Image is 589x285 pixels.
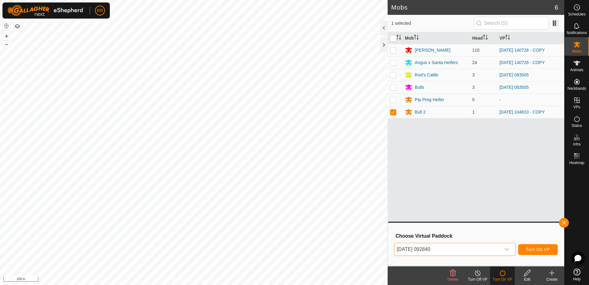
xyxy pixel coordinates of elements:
[470,32,497,44] th: Head
[499,60,545,65] a: [DATE] 140728 - COPY
[472,110,475,114] span: 1
[472,48,479,53] span: 110
[501,243,513,256] div: dropdown trigger
[499,48,545,53] a: [DATE] 140728 - COPY
[402,32,470,44] th: Mob
[526,247,550,252] span: Turn On VP
[571,124,582,127] span: Status
[472,97,475,102] span: 0
[3,41,10,48] button: –
[568,12,585,16] span: Schedules
[415,109,426,115] div: Bull 2
[14,23,21,30] button: Map Layers
[569,161,584,165] span: Heatmap
[391,4,555,11] h2: Mobs
[391,20,474,27] span: 1 selected
[394,243,501,256] span: 2025-08-20 092840
[497,93,564,106] td: -
[515,277,540,282] div: Edit
[570,68,583,72] span: Animals
[465,277,490,282] div: Turn Off VP
[540,277,564,282] div: Create
[518,244,558,255] button: Turn On VP
[499,72,529,77] a: [DATE] 083505
[169,277,192,283] a: Privacy Policy
[7,5,85,16] img: Gallagher Logo
[200,277,218,283] a: Contact Us
[499,110,545,114] a: [DATE] 104810 - COPY
[567,87,586,90] span: Neckbands
[448,277,458,282] span: Delete
[415,84,424,91] div: Bulls
[573,105,580,109] span: VPs
[3,32,10,40] button: +
[472,72,475,77] span: 3
[396,36,401,41] p-sorticon: Activate to sort
[497,32,564,44] th: VP
[472,60,477,65] span: 24
[415,97,444,103] div: Pip Preg Heifer
[415,47,450,54] div: [PERSON_NAME]
[483,36,488,41] p-sorticon: Activate to sort
[3,22,10,30] button: Reset Map
[474,17,549,30] input: Search (S)
[505,36,510,41] p-sorticon: Activate to sort
[490,277,515,282] div: Turn On VP
[555,3,558,12] span: 6
[415,59,458,66] div: Angus x Santa Heifers
[565,266,589,283] a: Help
[472,85,475,90] span: 3
[415,72,438,78] div: Rod's Cattle
[567,31,587,35] span: Notifications
[573,142,580,146] span: Infra
[414,36,419,41] p-sorticon: Activate to sort
[499,85,529,90] a: [DATE] 083505
[572,50,581,53] span: Mobs
[573,277,581,281] span: Help
[97,7,103,14] span: RR
[396,233,558,239] h3: Choose Virtual Paddock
